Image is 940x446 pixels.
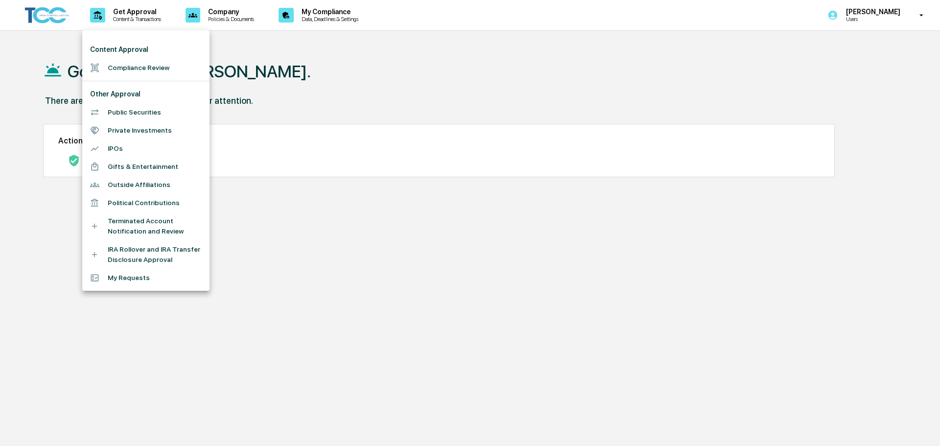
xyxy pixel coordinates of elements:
li: Content Approval [82,41,210,59]
a: Powered byPylon [69,53,118,61]
li: IPOs [82,140,210,158]
li: IRA Rollover and IRA Transfer Disclosure Approval [82,240,210,269]
li: Compliance Review [82,59,210,77]
li: My Requests [82,269,210,287]
li: Gifts & Entertainment [82,158,210,176]
li: Political Contributions [82,194,210,212]
span: Pylon [97,54,118,61]
li: Private Investments [82,121,210,140]
li: Public Securities [82,103,210,121]
li: Terminated Account Notification and Review [82,212,210,240]
li: Outside Affiliations [82,176,210,194]
li: Other Approval [82,85,210,103]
